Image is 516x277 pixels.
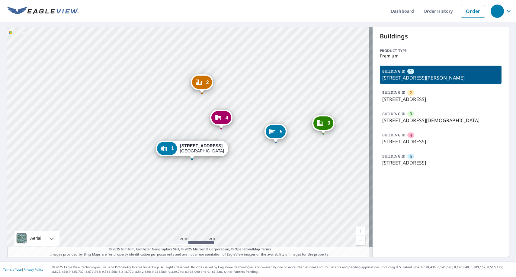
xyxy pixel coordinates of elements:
div: Aerial [14,231,59,246]
strong: [STREET_ADDRESS] [180,143,223,148]
p: Premium [380,54,502,58]
p: | [3,268,43,271]
a: Order [461,5,485,18]
span: 2 [410,90,412,96]
p: [STREET_ADDRESS][PERSON_NAME] [382,74,499,81]
a: Current Level 19, Zoom Out [356,236,365,245]
span: 4 [410,132,412,138]
p: BUILDING ID [382,90,405,95]
p: [STREET_ADDRESS][DEMOGRAPHIC_DATA] [382,117,499,124]
p: BUILDING ID [382,111,405,116]
span: 5 [410,154,412,159]
p: BUILDING ID [382,154,405,159]
p: BUILDING ID [382,132,405,138]
div: Dropped pin, building 2, Commercial property, 3812 Weirman Ave Cincinnati, OH 45211 [191,74,213,93]
p: [STREET_ADDRESS] [382,138,499,145]
div: Dropped pin, building 5, Commercial property, 4378 Bridgetown Rd Cincinnati, OH 45211 [264,124,287,142]
img: EV Logo [7,7,79,16]
div: Dropped pin, building 1, Commercial property, 4390 Bridgetown Rd Cincinnati, OH 45211 [156,141,228,159]
span: 1 [410,69,412,74]
a: Terms [261,247,271,251]
div: Dropped pin, building 3, Commercial property, 3813 Church Ln Cincinnati, OH 45211 [312,115,335,134]
p: © 2025 Eagle View Technologies, Inc. and Pictometry International Corp. All Rights Reserved. Repo... [52,265,513,274]
p: Buildings [380,32,502,41]
p: [STREET_ADDRESS] [382,159,499,166]
div: Dropped pin, building 4, Commercial property, 4380 Bridgetown Rd Cincinnati, OH 45211 [210,110,232,129]
p: [STREET_ADDRESS] [382,96,499,103]
span: © 2025 TomTom, Earthstar Geographics SIO, © 2025 Microsoft Corporation, © [109,247,271,252]
p: Product type [380,48,502,54]
a: Terms of Use [3,267,22,272]
a: Current Level 19, Zoom In [356,226,365,236]
div: Aerial [28,231,43,246]
p: BUILDING ID [382,69,405,74]
span: 3 [410,111,412,117]
span: 4 [226,116,228,120]
span: 3 [328,121,330,125]
a: OpenStreetMap [235,247,260,251]
a: Privacy Policy [24,267,43,272]
span: 1 [171,146,174,151]
p: Images provided by Bing Maps are for property identification purposes only and are not a represen... [7,247,373,257]
span: 5 [280,129,283,134]
div: [GEOGRAPHIC_DATA] [180,143,224,154]
span: 2 [206,80,209,85]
